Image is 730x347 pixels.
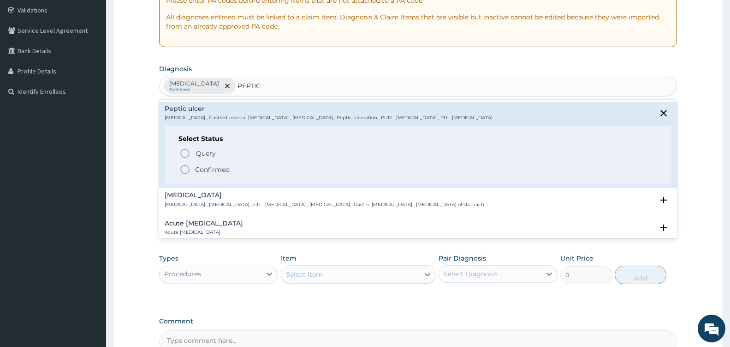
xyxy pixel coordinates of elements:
[48,52,155,64] div: Chat with us now
[169,87,219,92] small: Confirmed
[439,254,486,263] label: Pair Diagnosis
[5,252,176,285] textarea: Type your message and hit 'Enter'
[165,229,243,236] p: Acute [MEDICAL_DATA]
[165,105,493,112] h4: Peptic ulcer
[151,5,173,27] div: Minimize live chat window
[159,64,192,73] label: Diagnosis
[165,192,484,199] h4: [MEDICAL_DATA]
[159,255,178,262] label: Types
[286,270,323,279] div: Select Item
[169,80,219,87] p: [MEDICAL_DATA]
[195,165,230,174] p: Confirmed
[281,254,297,263] label: Item
[53,116,127,210] span: We're online!
[179,164,190,175] i: status option filled
[164,269,201,279] div: Procedures
[165,220,243,227] h4: Acute [MEDICAL_DATA]
[159,317,677,325] label: Comment
[196,149,216,158] span: Query
[560,254,593,263] label: Unit Price
[658,195,669,206] i: open select status
[17,46,37,69] img: d_794563401_company_1708531726252_794563401
[178,135,658,142] h6: Select Status
[179,148,190,159] i: status option query
[166,12,670,31] p: All diagnoses entered must be linked to a claim item. Diagnosis & Claim Items that are visible bu...
[444,269,498,279] div: Select Diagnosis
[165,201,484,208] p: [MEDICAL_DATA] , [MEDICAL_DATA] , GU - [MEDICAL_DATA] , [MEDICAL_DATA] , Gastric [MEDICAL_DATA] ,...
[658,108,669,119] i: close select status
[615,266,666,284] button: Add
[658,222,669,233] i: open select status
[165,115,493,121] p: [MEDICAL_DATA] , Gastroduodenal [MEDICAL_DATA] , [MEDICAL_DATA] , Peptic ulceration , PUD - [MEDI...
[223,82,231,90] span: remove selection option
